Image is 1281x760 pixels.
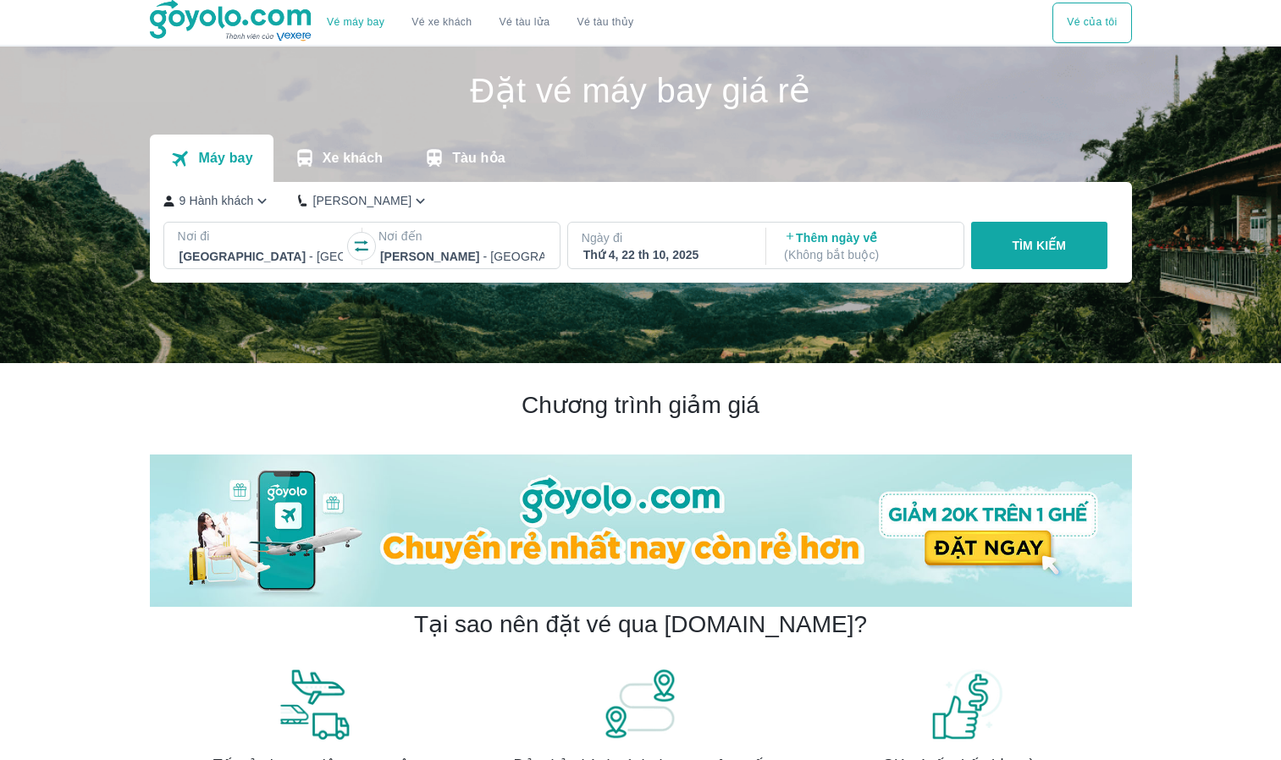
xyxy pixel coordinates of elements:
a: Vé máy bay [327,16,384,29]
button: Vé tàu thủy [563,3,647,43]
p: TÌM KIẾM [1012,237,1066,254]
p: [PERSON_NAME] [312,192,411,209]
img: banner [602,667,678,741]
img: banner [275,667,351,741]
p: Nơi đến [378,228,546,245]
button: Vé của tôi [1052,3,1131,43]
div: Thứ 4, 22 th 10, 2025 [583,246,748,263]
div: transportation tabs [150,135,526,182]
h2: Tại sao nên đặt vé qua [DOMAIN_NAME]? [414,609,867,640]
button: [PERSON_NAME] [298,192,429,210]
a: Vé tàu lửa [486,3,564,43]
h2: Chương trình giảm giá [150,390,1132,421]
p: ( Không bắt buộc ) [784,246,948,263]
div: choose transportation mode [1052,3,1131,43]
img: banner-home [150,454,1132,607]
a: Vé xe khách [411,16,472,29]
p: Xe khách [323,150,383,167]
button: TÌM KIẾM [971,222,1107,269]
p: Nơi đi [178,228,345,245]
p: Máy bay [198,150,252,167]
p: Tàu hỏa [452,150,505,167]
p: 9 Hành khách [179,192,254,209]
h1: Đặt vé máy bay giá rẻ [150,74,1132,107]
img: banner [930,667,1006,741]
button: 9 Hành khách [163,192,272,210]
p: Thêm ngày về [784,229,948,263]
div: choose transportation mode [313,3,647,43]
p: Ngày đi [582,229,749,246]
